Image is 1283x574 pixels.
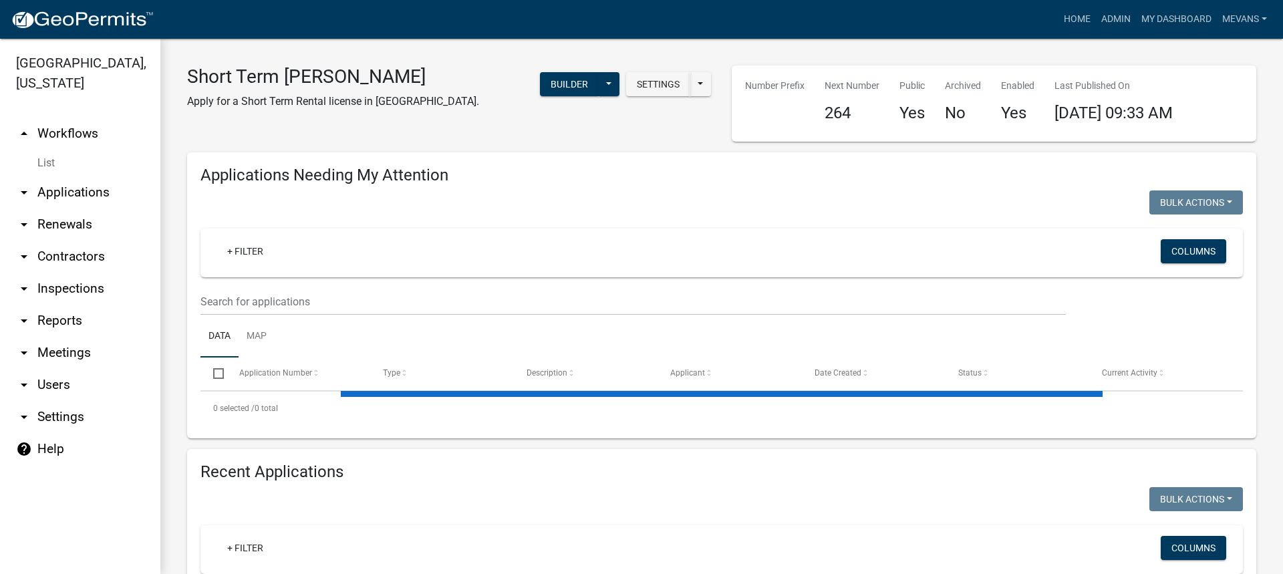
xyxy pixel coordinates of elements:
datatable-header-cell: Current Activity [1089,357,1233,390]
a: Mevans [1217,7,1272,32]
span: [DATE] 09:33 AM [1054,104,1173,122]
i: arrow_drop_down [16,249,32,265]
i: arrow_drop_down [16,345,32,361]
i: arrow_drop_down [16,217,32,233]
datatable-header-cell: Select [200,357,226,390]
h4: Yes [899,104,925,123]
span: Description [527,368,567,378]
datatable-header-cell: Type [370,357,514,390]
i: help [16,441,32,457]
button: Bulk Actions [1149,487,1243,511]
datatable-header-cell: Application Number [226,357,370,390]
span: Current Activity [1102,368,1157,378]
p: Last Published On [1054,79,1173,93]
a: Home [1058,7,1096,32]
span: Date Created [815,368,861,378]
button: Bulk Actions [1149,190,1243,214]
a: + Filter [217,536,274,560]
i: arrow_drop_down [16,313,32,329]
i: arrow_drop_down [16,281,32,297]
datatable-header-cell: Date Created [801,357,945,390]
datatable-header-cell: Applicant [658,357,801,390]
a: My Dashboard [1136,7,1217,32]
p: Apply for a Short Term Rental license in [GEOGRAPHIC_DATA]. [187,94,479,110]
h3: Short Term [PERSON_NAME] [187,65,479,88]
button: Columns [1161,536,1226,560]
p: Archived [945,79,981,93]
i: arrow_drop_down [16,377,32,393]
div: 0 total [200,392,1243,425]
datatable-header-cell: Description [514,357,658,390]
p: Enabled [1001,79,1034,93]
h4: Applications Needing My Attention [200,166,1243,185]
h4: Recent Applications [200,462,1243,482]
p: Public [899,79,925,93]
a: + Filter [217,239,274,263]
input: Search for applications [200,288,1066,315]
i: arrow_drop_down [16,409,32,425]
a: Admin [1096,7,1136,32]
a: Map [239,315,275,358]
datatable-header-cell: Status [946,357,1089,390]
i: arrow_drop_up [16,126,32,142]
a: Data [200,315,239,358]
h4: Yes [1001,104,1034,123]
h4: 264 [825,104,879,123]
span: Applicant [670,368,705,378]
span: 0 selected / [213,404,255,413]
span: Status [958,368,982,378]
i: arrow_drop_down [16,184,32,200]
p: Number Prefix [745,79,805,93]
p: Next Number [825,79,879,93]
span: Application Number [239,368,312,378]
span: Type [383,368,400,378]
button: Columns [1161,239,1226,263]
button: Settings [626,72,690,96]
h4: No [945,104,981,123]
button: Builder [540,72,599,96]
